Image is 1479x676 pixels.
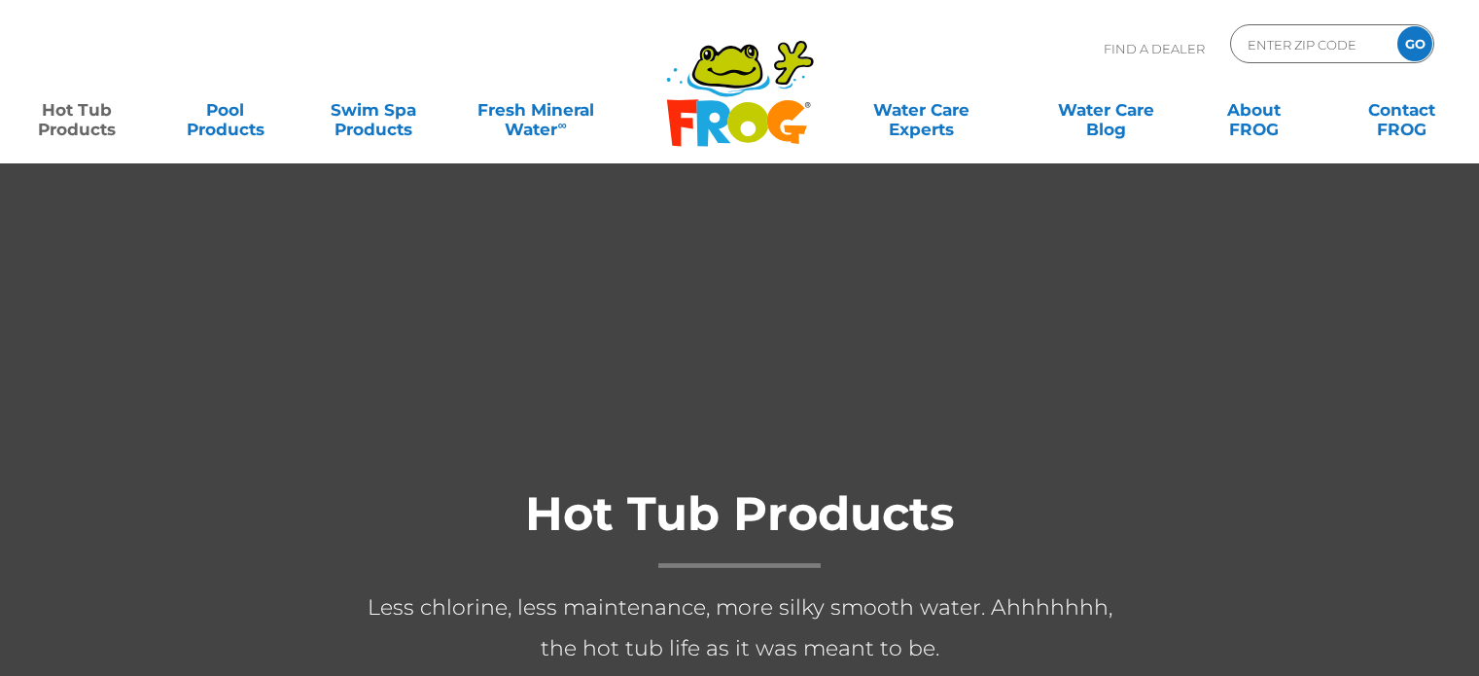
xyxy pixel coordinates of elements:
[351,488,1129,568] h1: Hot Tub Products
[1048,90,1163,129] a: Water CareBlog
[316,90,431,129] a: Swim SpaProducts
[1345,90,1460,129] a: ContactFROG
[1397,26,1432,61] input: GO
[1196,90,1311,129] a: AboutFROG
[828,90,1015,129] a: Water CareExperts
[557,118,566,132] sup: ∞
[1246,30,1377,58] input: Zip Code Form
[19,90,134,129] a: Hot TubProducts
[1104,24,1205,73] p: Find A Dealer
[167,90,282,129] a: PoolProducts
[351,587,1129,669] p: Less chlorine, less maintenance, more silky smooth water. Ahhhhhhh, the hot tub life as it was me...
[464,90,608,129] a: Fresh MineralWater∞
